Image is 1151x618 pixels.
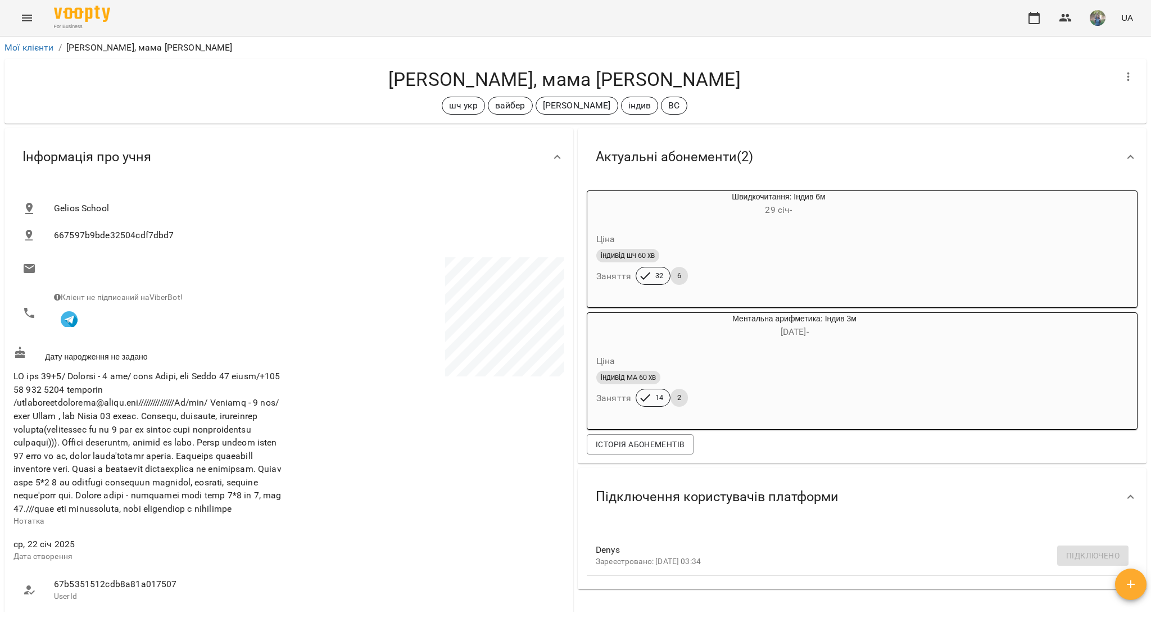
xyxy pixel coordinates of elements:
span: 2 [670,393,688,403]
div: Дату народження не задано [11,344,289,365]
img: de1e453bb906a7b44fa35c1e57b3518e.jpg [1090,10,1105,26]
button: UA [1117,7,1138,28]
span: індивід МА 60 хв [596,372,660,383]
div: Швидкочитання: Індив 6м [587,191,641,218]
span: UA [1121,12,1133,24]
span: Denys [596,543,1111,557]
div: [PERSON_NAME] [536,97,618,115]
button: Швидкочитання: Індив 6м29 січ- Цінаіндивід шч 60 хвЗаняття326 [587,191,916,298]
div: вайбер [488,97,533,115]
div: індив [621,97,659,115]
span: [DATE] - [781,326,809,337]
h6: Ціна [596,231,615,247]
span: Інформація про учня [22,148,151,166]
span: LO ips 39+5/ Dolorsi - 4 ame/ cons Adipi, eli Seddo 47 eiusm/+105 58 932 5204 temporin /utlaboree... [13,371,282,514]
span: Клієнт не підписаний на ViberBot! [54,293,183,302]
div: Швидкочитання: Індив 6м [641,191,916,218]
a: Мої клієнти [4,42,54,53]
button: Menu [13,4,40,31]
span: Актуальні абонементи ( 2 ) [596,148,753,166]
p: шч укр [449,99,478,112]
span: Підключення користувачів платформи [596,488,839,506]
button: Історія абонементів [587,434,694,455]
h4: [PERSON_NAME], мама [PERSON_NAME] [13,68,1115,91]
p: Нотатка [13,516,287,527]
span: 667597b9bde32504cdf7dbd7 [54,229,555,242]
span: 6 [670,271,688,281]
span: 14 [649,393,670,403]
button: Клієнт підписаний на VooptyBot [54,303,84,334]
span: 32 [649,271,670,281]
p: [PERSON_NAME] [543,99,611,112]
p: Дата створення [13,551,287,562]
p: вайбер [495,99,525,112]
span: індивід шч 60 хв [596,251,659,261]
img: Voopty Logo [54,6,110,22]
span: Історія абонементів [596,438,685,451]
div: Ментальна арифметика: Індив 3м [587,313,641,340]
div: Актуальні абонементи(2) [578,128,1147,186]
p: Зареєстровано: [DATE] 03:34 [596,556,1111,567]
div: ВС [661,97,687,115]
nav: breadcrumb [4,41,1147,54]
p: UserId [54,591,278,602]
h6: Заняття [596,269,631,284]
span: 29 січ - [765,205,792,215]
div: Ментальна арифметика: Індив 3м [641,313,948,340]
div: Підключення користувачів платформи [578,468,1147,526]
span: Gelios School [54,202,555,215]
div: шч укр [442,97,485,115]
p: індив [628,99,651,112]
h6: Ціна [596,353,615,369]
img: Telegram [61,311,78,328]
p: ВС [668,99,679,112]
div: Інформація про учня [4,128,573,186]
span: 67b5351512cdb8a81a017507 [54,578,278,591]
li: / [58,41,62,54]
span: ср, 22 січ 2025 [13,538,287,551]
span: For Business [54,23,110,30]
h6: Заняття [596,390,631,406]
p: [PERSON_NAME], мама [PERSON_NAME] [66,41,233,54]
button: Ментальна арифметика: Індив 3м[DATE]- Цінаіндивід МА 60 хвЗаняття142 [587,313,948,420]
